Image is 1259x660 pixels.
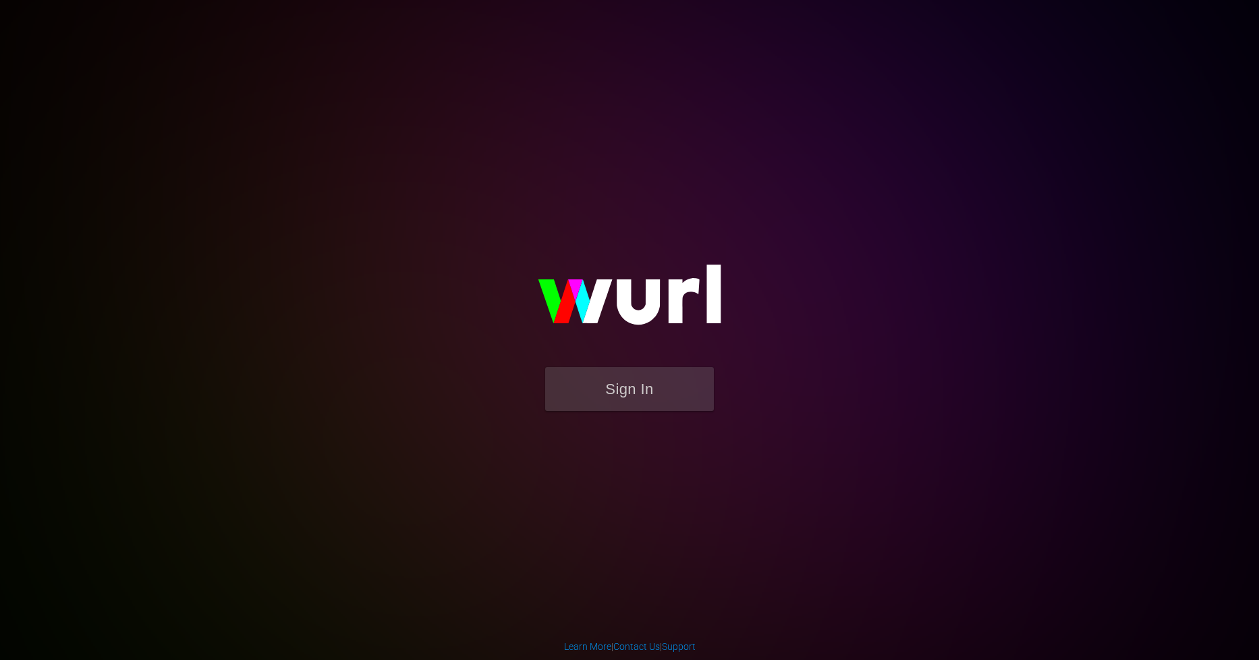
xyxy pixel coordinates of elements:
div: | | [564,640,696,653]
a: Learn More [564,641,611,652]
img: wurl-logo-on-black-223613ac3d8ba8fe6dc639794a292ebdb59501304c7dfd60c99c58986ef67473.svg [495,236,764,366]
button: Sign In [545,367,714,411]
a: Support [662,641,696,652]
a: Contact Us [613,641,660,652]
